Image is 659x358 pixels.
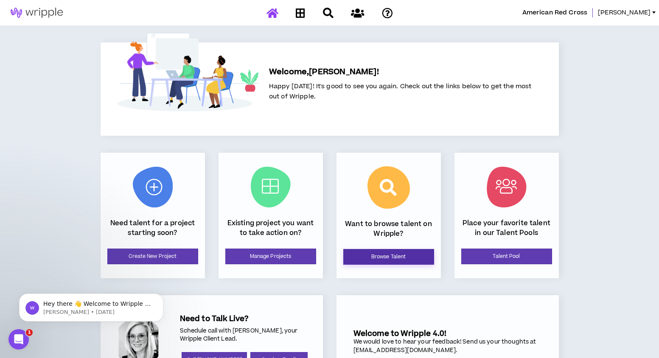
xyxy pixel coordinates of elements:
a: Create New Project [107,249,198,264]
a: Manage Projects [225,249,316,264]
span: 1 [26,329,33,336]
h5: Welcome to Wripple 4.0! [353,329,542,338]
a: Talent Pool [461,249,552,264]
p: Schedule call with [PERSON_NAME], your Wripple Client Lead. [180,327,309,344]
p: Place your favorite talent in our Talent Pools [461,218,552,238]
p: Need talent for a project starting soon? [107,218,198,238]
p: Want to browse talent on Wripple? [343,219,434,238]
span: [PERSON_NAME] [598,8,651,17]
h5: Need to Talk Live? [180,314,309,323]
img: New Project [133,167,173,207]
iframe: Intercom notifications message [6,276,176,335]
p: Existing project you want to take action on? [225,218,316,238]
div: We would love to hear your feedback! Send us your thoughts at [EMAIL_ADDRESS][DOMAIN_NAME]. [353,338,542,355]
img: Talent Pool [487,167,527,207]
span: American Red Cross [522,8,588,17]
iframe: Intercom live chat [8,329,29,350]
h5: Welcome, [PERSON_NAME] ! [269,66,532,78]
a: Browse Talent [343,249,434,265]
span: Happy [DATE]! It's good to see you again. Check out the links below to get the most out of Wripple. [269,82,532,101]
img: Current Projects [251,167,291,207]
